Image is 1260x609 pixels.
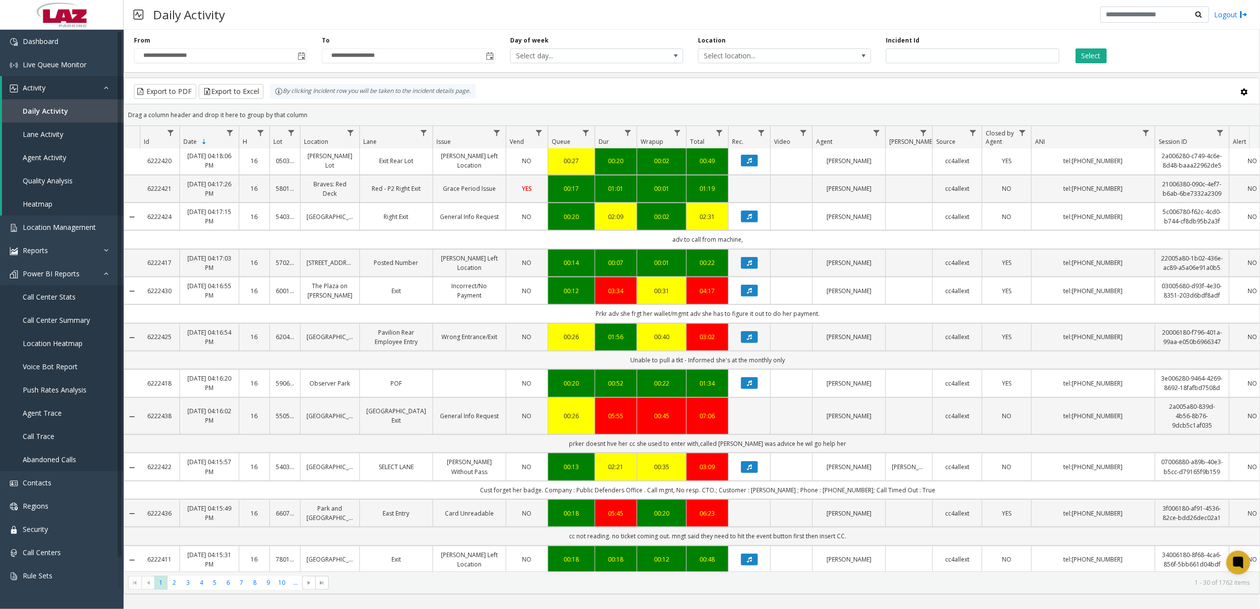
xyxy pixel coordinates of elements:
a: cc4allext [939,379,976,388]
a: 20006180-f796-401a-99aa-e050b6966347 [1161,328,1223,347]
a: [DATE] 04:16:02 PM [186,406,233,425]
span: Power BI Reports [23,269,80,278]
a: tel:[PHONE_NUMBER] [1038,212,1149,221]
a: 00:17 [554,184,589,193]
a: cc4allext [939,462,976,472]
a: [PERSON_NAME] [892,462,926,472]
a: tel:[PHONE_NUMBER] [1038,332,1149,342]
a: 00:14 [554,258,589,267]
a: Agent Filter Menu [870,126,883,139]
a: Activity [2,76,124,99]
span: YES [1002,259,1011,267]
span: NO [1002,412,1011,420]
a: Observer Park [306,379,353,388]
a: [DATE] 04:18:06 PM [186,151,233,170]
a: 6222425 [146,332,174,342]
a: NO [512,379,542,388]
a: 07006880-a89b-40e3-b5cc-d79165f9b159 [1161,457,1223,476]
a: 00:45 [643,411,680,421]
a: tel:[PHONE_NUMBER] [1038,258,1149,267]
a: [DATE] 04:17:03 PM [186,254,233,272]
a: [PERSON_NAME] Lot [306,151,353,170]
a: 580116 [276,184,294,193]
a: H Filter Menu [254,126,267,139]
a: ANI Filter Menu [1139,126,1153,139]
img: 'icon' [10,85,18,92]
div: 00:20 [601,156,631,166]
a: SELECT LANE [366,462,427,472]
a: tel:[PHONE_NUMBER] [1038,462,1149,472]
a: NO [512,411,542,421]
div: 02:31 [693,212,722,221]
label: To [322,36,330,45]
div: 03:34 [601,286,631,296]
img: 'icon' [10,38,18,46]
a: Collapse Details [124,464,140,472]
a: Date Filter Menu [223,126,237,139]
a: NO [988,411,1025,421]
div: 02:21 [601,462,631,472]
span: NO [522,333,532,341]
span: Select location... [698,49,836,63]
a: Daily Activity [2,99,124,123]
a: 01:34 [693,379,722,388]
a: 00:07 [601,258,631,267]
a: Queue Filter Menu [579,126,593,139]
a: Exit [366,286,427,296]
a: [GEOGRAPHIC_DATA] [306,332,353,342]
a: NO [512,462,542,472]
a: tel:[PHONE_NUMBER] [1038,286,1149,296]
div: 00:22 [643,379,680,388]
span: NO [522,287,532,295]
span: Live Queue Monitor [23,60,87,69]
a: cc4allext [939,212,976,221]
a: 00:27 [554,156,589,166]
a: 3e006280-9464-4269-8692-18fafbd7508d [1161,374,1223,392]
a: 03:09 [693,462,722,472]
a: 16 [245,462,263,472]
span: NO [1002,213,1011,221]
a: 00:02 [643,212,680,221]
a: Park and [GEOGRAPHIC_DATA] [306,504,353,522]
a: Source Filter Menu [966,126,980,139]
a: [PERSON_NAME] [819,184,879,193]
span: Toggle popup [296,49,306,63]
a: 6222422 [146,462,174,472]
a: Parker Filter Menu [917,126,930,139]
a: tel:[PHONE_NUMBER] [1038,411,1149,421]
a: NO [512,258,542,267]
a: NO [988,184,1025,193]
span: Quality Analysis [23,176,73,185]
a: [PERSON_NAME] [819,332,879,342]
div: 07:06 [693,411,722,421]
span: Lane Activity [23,130,63,139]
a: YES [512,184,542,193]
img: pageIcon [133,2,143,27]
a: 6222418 [146,379,174,388]
a: 00:22 [693,258,722,267]
a: [PERSON_NAME] [819,379,879,388]
a: 16 [245,332,263,342]
span: NO [1002,184,1011,193]
a: Lane Activity [2,123,124,146]
a: 00:20 [554,212,589,221]
button: Select [1076,48,1107,63]
span: NO [522,213,532,221]
a: [PERSON_NAME] Left Location [439,254,500,272]
a: 6222424 [146,212,174,221]
a: 04:17 [693,286,722,296]
a: Closed by Agent Filter Menu [1016,126,1029,139]
a: General Info Request [439,212,500,221]
span: NO [522,259,532,267]
a: 01:01 [601,184,631,193]
a: cc4allext [939,258,976,267]
a: Location Filter Menu [344,126,357,139]
a: Issue Filter Menu [490,126,504,139]
span: Location Heatmap [23,339,83,348]
a: 570216 [276,258,294,267]
a: Total Filter Menu [713,126,726,139]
